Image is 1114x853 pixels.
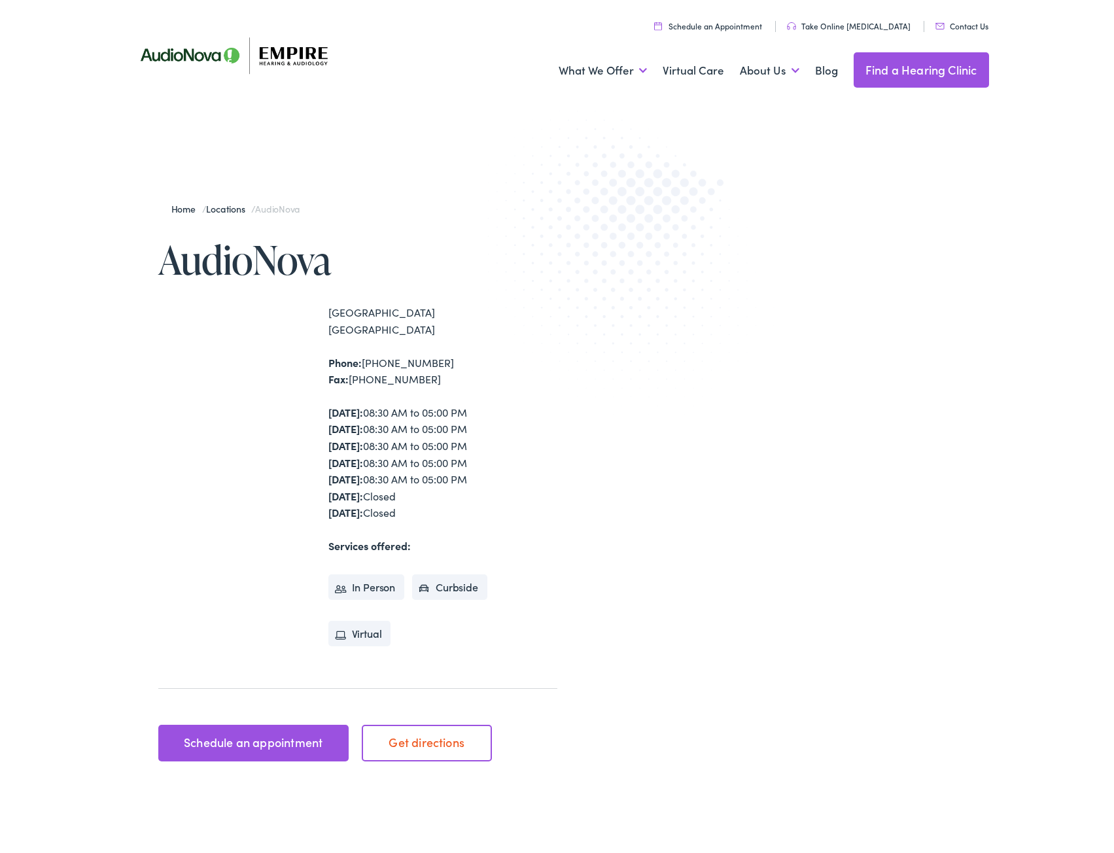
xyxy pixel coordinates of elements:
span: / / [171,202,300,215]
strong: [DATE]: [328,438,363,453]
strong: [DATE]: [328,472,363,486]
a: What We Offer [559,46,647,95]
a: Schedule an appointment [158,725,349,761]
a: Get directions [362,725,492,761]
a: Locations [206,202,251,215]
a: Take Online [MEDICAL_DATA] [787,20,911,31]
a: Blog [815,46,838,95]
span: AudioNova [255,202,300,215]
strong: [DATE]: [328,455,363,470]
strong: [DATE]: [328,489,363,503]
h1: AudioNova [158,238,557,281]
a: Find a Hearing Clinic [854,52,989,88]
div: [GEOGRAPHIC_DATA] [GEOGRAPHIC_DATA] [328,304,557,338]
strong: Fax: [328,372,349,386]
img: utility icon [654,22,662,30]
a: About Us [740,46,799,95]
a: Contact Us [935,20,988,31]
strong: Services offered: [328,538,411,553]
li: Curbside [412,574,487,601]
img: utility icon [787,22,796,30]
div: 08:30 AM to 05:00 PM 08:30 AM to 05:00 PM 08:30 AM to 05:00 PM 08:30 AM to 05:00 PM 08:30 AM to 0... [328,404,557,521]
strong: [DATE]: [328,505,363,519]
div: [PHONE_NUMBER] [PHONE_NUMBER] [328,355,557,388]
strong: [DATE]: [328,405,363,419]
li: In Person [328,574,405,601]
strong: [DATE]: [328,421,363,436]
img: utility icon [935,23,945,29]
a: Virtual Care [663,46,724,95]
a: Schedule an Appointment [654,20,762,31]
li: Virtual [328,621,391,647]
strong: Phone: [328,355,362,370]
a: Home [171,202,202,215]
